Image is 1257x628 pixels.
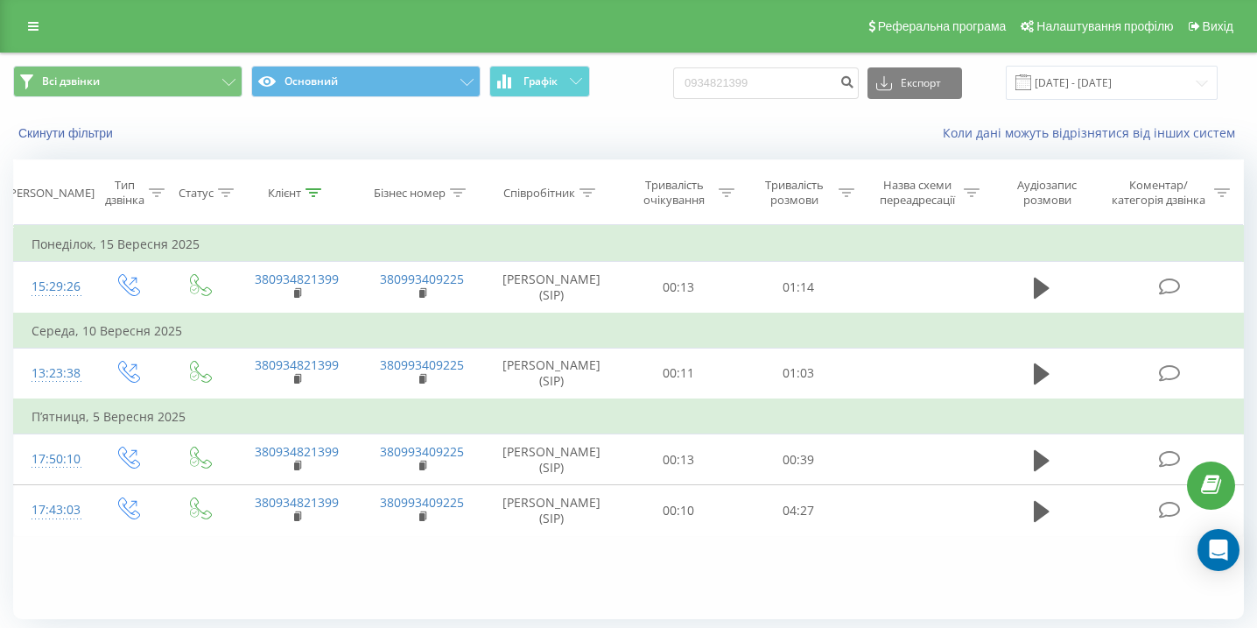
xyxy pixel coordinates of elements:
[380,271,464,287] a: 380993409225
[755,178,834,208] div: Тривалість розмови
[874,178,959,208] div: Назва схеми переадресації
[739,485,859,536] td: 04:27
[1036,19,1173,33] span: Налаштування профілю
[619,262,739,314] td: 00:13
[179,186,214,201] div: Статус
[523,75,558,88] span: Графік
[739,434,859,485] td: 00:39
[255,271,339,287] a: 380934821399
[251,66,481,97] button: Основний
[42,74,100,88] span: Всі дзвінки
[484,348,619,399] td: [PERSON_NAME] (SIP)
[1197,529,1239,571] div: Open Intercom Messenger
[484,434,619,485] td: [PERSON_NAME] (SIP)
[503,186,575,201] div: Співробітник
[484,262,619,314] td: [PERSON_NAME] (SIP)
[1000,178,1095,208] div: Аудіозапис розмови
[255,494,339,511] a: 380934821399
[105,178,144,208] div: Тип дзвінка
[1203,19,1233,33] span: Вихід
[255,356,339,373] a: 380934821399
[255,443,339,460] a: 380934821399
[32,270,73,304] div: 15:29:26
[878,19,1007,33] span: Реферальна програма
[13,125,122,141] button: Скинути фільтри
[380,443,464,460] a: 380993409225
[380,494,464,511] a: 380993409225
[14,399,1244,434] td: П’ятниця, 5 Вересня 2025
[32,442,73,476] div: 17:50:10
[32,356,73,391] div: 13:23:38
[635,178,714,208] div: Тривалість очікування
[867,67,962,99] button: Експорт
[1107,178,1210,208] div: Коментар/категорія дзвінка
[739,348,859,399] td: 01:03
[14,227,1244,262] td: Понеділок, 15 Вересня 2025
[619,348,739,399] td: 00:11
[739,262,859,314] td: 01:14
[619,485,739,536] td: 00:10
[380,356,464,373] a: 380993409225
[32,493,73,527] div: 17:43:03
[673,67,859,99] input: Пошук за номером
[484,485,619,536] td: [PERSON_NAME] (SIP)
[619,434,739,485] td: 00:13
[374,186,446,201] div: Бізнес номер
[14,314,1244,349] td: Середа, 10 Вересня 2025
[943,124,1244,141] a: Коли дані можуть відрізнятися вiд інших систем
[6,186,95,201] div: [PERSON_NAME]
[489,66,590,97] button: Графік
[268,186,301,201] div: Клієнт
[13,66,242,97] button: Всі дзвінки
